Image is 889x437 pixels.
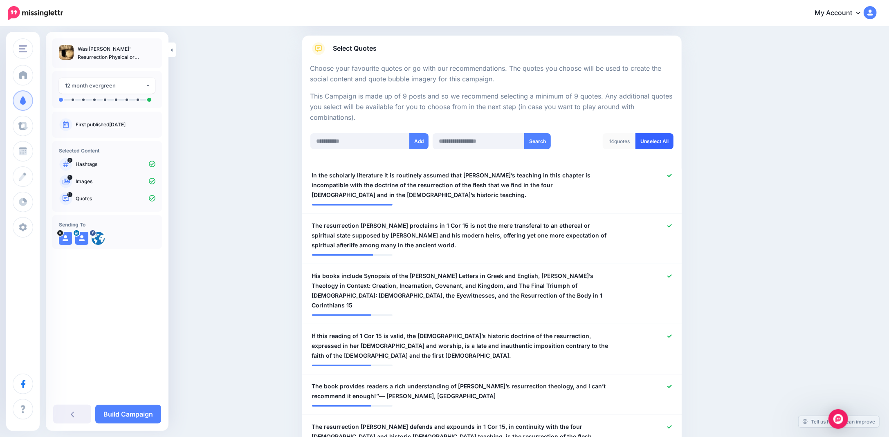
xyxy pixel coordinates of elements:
img: user_default_image.png [75,232,88,245]
span: 1 [67,175,72,180]
div: Open Intercom Messenger [828,409,848,429]
span: The book provides readers a rich understanding of [PERSON_NAME]’s resurrection theology, and I ca... [312,381,610,401]
p: Hashtags [76,161,155,168]
span: If this reading of 1 Cor 15 is valid, the [DEMOGRAPHIC_DATA]’s historic doctrine of the resurrect... [312,331,610,361]
img: picture-bsa73076.png [92,232,105,245]
button: Search [524,133,551,149]
span: 3 [67,158,72,163]
a: [DATE] [109,121,126,128]
p: Quotes [76,195,155,202]
span: His books include Synopsis of the [PERSON_NAME] Letters in Greek and English, [PERSON_NAME]’s The... [312,271,610,310]
a: Unselect All [635,133,673,149]
div: 12 month evergreen [65,81,146,90]
button: 12 month evergreen [59,78,155,94]
img: Missinglettr [8,6,63,20]
a: Tell us how we can improve [799,416,879,427]
div: quotes [603,133,636,149]
p: Choose your favourite quotes or go with our recommendations. The quotes you choose will be used t... [310,63,673,85]
img: user_default_image.png [59,232,72,245]
p: First published [76,121,155,128]
span: In the scholarly literature it is routinely assumed that [PERSON_NAME]’s teaching in this chapter... [312,170,610,200]
a: My Account [806,3,877,23]
span: 14 [609,138,614,144]
span: 14 [67,192,73,197]
p: Images [76,178,155,185]
span: Select Quotes [333,43,377,54]
img: 594995efdb2d9ca6d65d3c638be1a8a0_thumb.jpg [59,45,74,60]
p: This Campaign is made up of 9 posts and so we recommend selecting a minimum of 9 quotes. Any addi... [310,91,673,123]
span: The resurrection [PERSON_NAME] proclaims in 1 Cor 15 is not the mere transferal to an ethereal or... [312,221,610,250]
img: menu.png [19,45,27,52]
a: Select Quotes [310,42,673,63]
button: Add [409,133,429,149]
h4: Sending To [59,222,155,228]
h4: Selected Content [59,148,155,154]
p: Was [PERSON_NAME]' Resurrection Physical or Spiritual? [78,45,155,61]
